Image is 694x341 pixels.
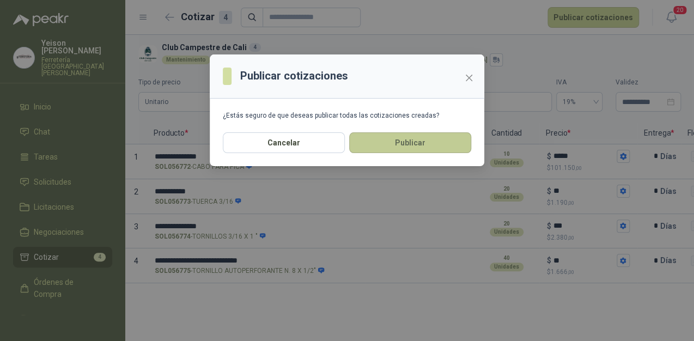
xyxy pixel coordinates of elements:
span: close [465,74,473,82]
button: Cancelar [223,132,345,153]
button: Close [460,69,478,87]
h3: Publicar cotizaciones [240,68,348,84]
button: Publicar [349,132,471,153]
div: ¿Estás seguro de que deseas publicar todas las cotizaciones creadas? [223,112,471,119]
